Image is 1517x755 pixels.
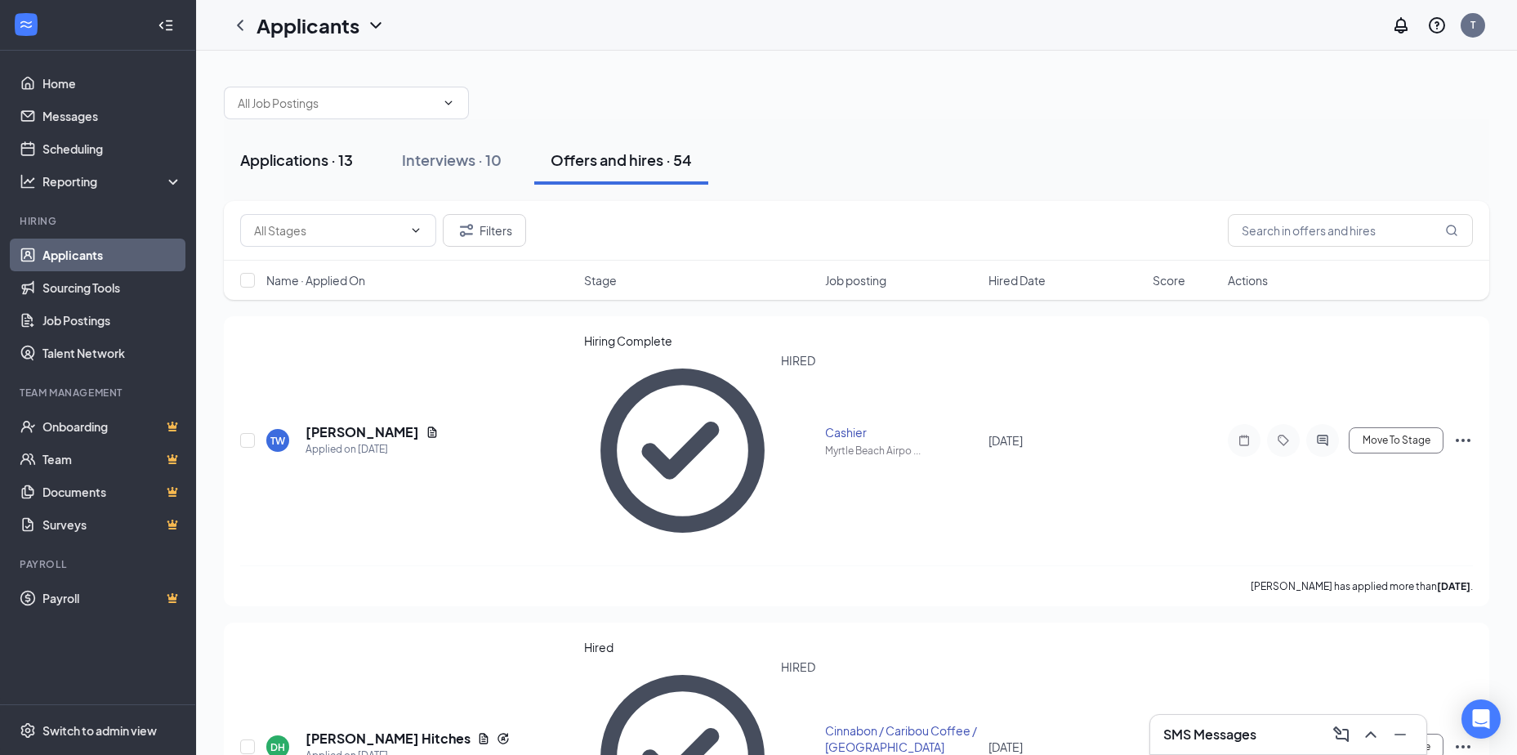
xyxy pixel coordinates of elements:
[1332,725,1351,744] svg: ComposeMessage
[20,722,36,739] svg: Settings
[497,732,510,745] svg: Reapply
[1390,725,1410,744] svg: Minimize
[20,386,179,400] div: Team Management
[254,221,403,239] input: All Stages
[409,224,422,237] svg: ChevronDown
[1453,431,1473,450] svg: Ellipses
[20,214,179,228] div: Hiring
[584,352,781,549] svg: CheckmarkCircle
[1251,579,1473,593] p: [PERSON_NAME] has applied more than .
[266,272,365,288] span: Name · Applied On
[781,352,815,549] div: HIRED
[443,214,526,247] button: Filter Filters
[988,272,1046,288] span: Hired Date
[42,304,182,337] a: Job Postings
[402,150,502,170] div: Interviews · 10
[1313,434,1332,447] svg: ActiveChat
[477,732,490,745] svg: Document
[42,132,182,165] a: Scheduling
[1349,427,1443,453] button: Move To Stage
[257,11,359,39] h1: Applicants
[230,16,250,35] svg: ChevronLeft
[1470,18,1475,32] div: T
[825,424,979,440] div: Cashier
[42,582,182,614] a: PayrollCrown
[42,722,157,739] div: Switch to admin view
[1387,721,1413,748] button: Minimize
[366,16,386,35] svg: ChevronDown
[240,150,353,170] div: Applications · 13
[18,16,34,33] svg: WorkstreamLogo
[988,433,1023,448] span: [DATE]
[42,476,182,508] a: DocumentsCrown
[1445,224,1458,237] svg: MagnifyingGlass
[1437,580,1470,592] b: [DATE]
[270,434,285,448] div: TW
[551,150,692,170] div: Offers and hires · 54
[1363,435,1430,446] span: Move To Stage
[306,423,419,441] h5: [PERSON_NAME]
[306,441,439,458] div: Applied on [DATE]
[1153,272,1185,288] span: Score
[1391,16,1411,35] svg: Notifications
[584,639,815,655] div: Hired
[1228,272,1268,288] span: Actions
[1163,726,1256,744] h3: SMS Messages
[306,730,471,748] h5: [PERSON_NAME] Hitches
[42,173,183,190] div: Reporting
[1328,721,1354,748] button: ComposeMessage
[42,271,182,304] a: Sourcing Tools
[584,272,617,288] span: Stage
[270,740,285,754] div: DH
[426,426,439,439] svg: Document
[1361,725,1381,744] svg: ChevronUp
[20,557,179,571] div: Payroll
[42,443,182,476] a: TeamCrown
[42,508,182,541] a: SurveysCrown
[20,173,36,190] svg: Analysis
[1228,214,1473,247] input: Search in offers and hires
[988,739,1023,754] span: [DATE]
[1234,434,1254,447] svg: Note
[825,272,886,288] span: Job posting
[158,17,174,34] svg: Collapse
[825,722,979,755] div: Cinnabon / Caribou Coffee / [GEOGRAPHIC_DATA]
[457,221,476,240] svg: Filter
[42,410,182,443] a: OnboardingCrown
[1274,434,1293,447] svg: Tag
[238,94,435,112] input: All Job Postings
[584,333,815,349] div: Hiring Complete
[1427,16,1447,35] svg: QuestionInfo
[42,239,182,271] a: Applicants
[42,100,182,132] a: Messages
[1358,721,1384,748] button: ChevronUp
[42,337,182,369] a: Talent Network
[442,96,455,109] svg: ChevronDown
[1461,699,1501,739] div: Open Intercom Messenger
[825,444,979,458] div: Myrtle Beach Airpo ...
[42,67,182,100] a: Home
